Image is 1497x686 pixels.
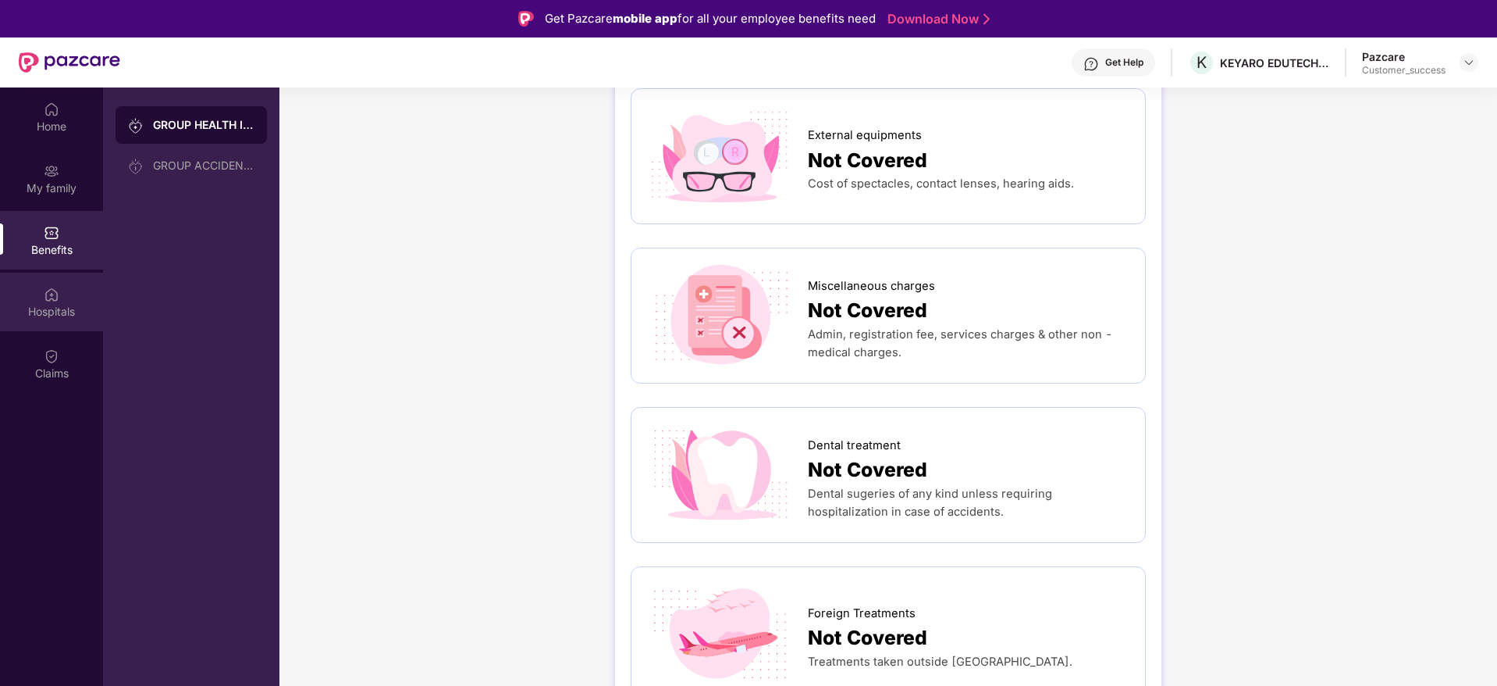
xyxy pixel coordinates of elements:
[128,159,144,174] img: svg+xml;base64,PHN2ZyB3aWR0aD0iMjAiIGhlaWdodD0iMjAiIHZpZXdCb3g9IjAgMCAyMCAyMCIgZmlsbD0ibm9uZSIgeG...
[647,105,795,208] img: icon
[44,348,59,364] img: svg+xml;base64,PHN2ZyBpZD0iQ2xhaW0iIHhtbG5zPSJodHRwOi8vd3d3LnczLm9yZy8yMDAwL3N2ZyIgd2lkdGg9IjIwIi...
[808,487,1052,519] span: Dental sugeries of any kind unless requiring hospitalization in case of accidents.
[1362,64,1445,77] div: Customer_success
[808,437,901,455] span: Dental treatment
[887,11,985,27] a: Download Now
[808,127,922,145] span: External equipments
[1220,55,1329,70] div: KEYARO EDUTECH PRIVATE LIMITED
[647,264,795,367] img: icon
[808,295,927,326] span: Not Covered
[1362,49,1445,64] div: Pazcare
[808,605,916,623] span: Foreign Treatments
[19,52,120,73] img: New Pazcare Logo
[1197,53,1207,72] span: K
[545,9,876,28] div: Get Pazcare for all your employee benefits need
[808,177,1074,191] span: Cost of spectacles, contact lenses, hearing aids.
[44,102,59,117] img: svg+xml;base64,PHN2ZyBpZD0iSG9tZSIgeG1sbnM9Imh0dHA6Ly93d3cudzMub3JnLzIwMDAvc3ZnIiB3aWR0aD0iMjAiIG...
[808,277,935,295] span: Miscellaneous charges
[44,287,59,302] img: svg+xml;base64,PHN2ZyBpZD0iSG9zcGl0YWxzIiB4bWxucz0iaHR0cDovL3d3dy53My5vcmcvMjAwMC9zdmciIHdpZHRoPS...
[613,11,677,26] strong: mobile app
[808,327,1113,359] span: Admin, registration fee, services charges & other non - medical charges.
[518,11,534,27] img: Logo
[1083,56,1099,72] img: svg+xml;base64,PHN2ZyBpZD0iSGVscC0zMngzMiIgeG1sbnM9Imh0dHA6Ly93d3cudzMub3JnLzIwMDAvc3ZnIiB3aWR0aD...
[128,118,144,134] img: svg+xml;base64,PHN2ZyB3aWR0aD0iMjAiIGhlaWdodD0iMjAiIHZpZXdCb3g9IjAgMCAyMCAyMCIgZmlsbD0ibm9uZSIgeG...
[44,225,59,241] img: svg+xml;base64,PHN2ZyBpZD0iQmVuZWZpdHMiIHhtbG5zPSJodHRwOi8vd3d3LnczLm9yZy8yMDAwL3N2ZyIgd2lkdGg9Ij...
[808,623,927,653] span: Not Covered
[44,163,59,179] img: svg+xml;base64,PHN2ZyB3aWR0aD0iMjAiIGhlaWdodD0iMjAiIHZpZXdCb3g9IjAgMCAyMCAyMCIgZmlsbD0ibm9uZSIgeG...
[808,145,927,176] span: Not Covered
[808,655,1072,669] span: Treatments taken outside [GEOGRAPHIC_DATA].
[808,455,927,485] span: Not Covered
[983,11,990,27] img: Stroke
[647,583,795,686] img: icon
[153,117,254,133] div: GROUP HEALTH INSURANCE
[1463,56,1475,69] img: svg+xml;base64,PHN2ZyBpZD0iRHJvcGRvd24tMzJ4MzIiIHhtbG5zPSJodHRwOi8vd3d3LnczLm9yZy8yMDAwL3N2ZyIgd2...
[153,159,254,172] div: GROUP ACCIDENTAL INSURANCE
[1105,56,1143,69] div: Get Help
[647,423,795,527] img: icon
